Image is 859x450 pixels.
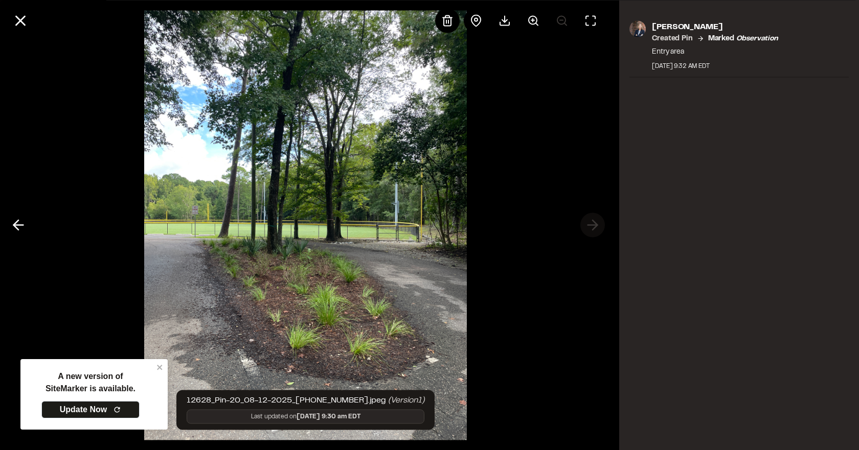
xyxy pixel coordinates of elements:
[8,8,33,33] button: Close modal
[652,33,692,44] p: Created Pin
[652,46,778,57] p: Entry area
[578,8,603,33] button: Toggle Fullscreen
[652,61,778,70] div: [DATE] 9:32 AM EDT
[629,20,646,37] img: photo
[736,35,778,41] em: observation
[464,8,488,33] div: View pin on map
[652,20,778,33] p: [PERSON_NAME]
[521,8,546,33] button: Zoom in
[6,213,31,238] button: Previous photo
[708,33,778,44] p: Marked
